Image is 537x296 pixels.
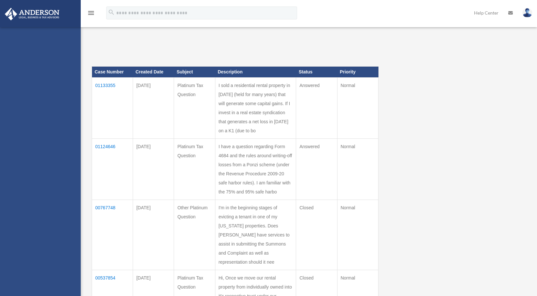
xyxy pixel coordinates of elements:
td: 00767748 [92,200,133,270]
th: Priority [337,67,378,78]
th: Case Number [92,67,133,78]
th: Status [296,67,337,78]
th: Description [215,67,296,78]
td: 01124646 [92,138,133,200]
th: Created Date [133,67,174,78]
a: menu [87,11,95,17]
img: Anderson Advisors Platinum Portal [3,8,61,20]
td: Answered [296,77,337,138]
td: Normal [337,138,378,200]
td: [DATE] [133,138,174,200]
td: Other Platinum Question [174,200,215,270]
td: Answered [296,138,337,200]
i: menu [87,9,95,17]
td: Platinum Tax Question [174,77,215,138]
td: I sold a residential rental property in [DATE] (held for many years) that will generate some capi... [215,77,296,138]
td: I'm in the beginning stages of evicting a tenant in one of my [US_STATE] properties. Does [PERSON... [215,200,296,270]
th: Subject [174,67,215,78]
td: Normal [337,77,378,138]
td: I have a question regarding Form 4684 and the rules around writing-off losses from a Ponzi scheme... [215,138,296,200]
td: [DATE] [133,200,174,270]
img: User Pic [522,8,532,17]
td: 01133355 [92,77,133,138]
i: search [108,9,115,16]
td: Platinum Tax Question [174,138,215,200]
td: Normal [337,200,378,270]
td: Closed [296,200,337,270]
td: [DATE] [133,77,174,138]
